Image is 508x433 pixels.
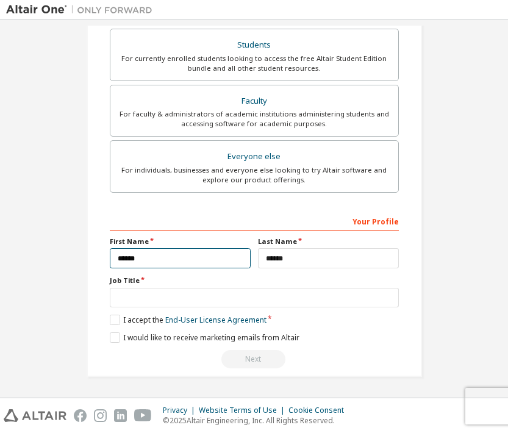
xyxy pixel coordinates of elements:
[4,409,66,422] img: altair_logo.svg
[6,4,159,16] img: Altair One
[163,415,351,426] p: © 2025 Altair Engineering, Inc. All Rights Reserved.
[110,211,399,231] div: Your Profile
[288,406,351,415] div: Cookie Consent
[110,315,267,325] label: I accept the
[110,276,399,285] label: Job Title
[118,109,391,129] div: For faculty & administrators of academic institutions administering students and accessing softwa...
[94,409,107,422] img: instagram.svg
[165,315,267,325] a: End-User License Agreement
[134,409,152,422] img: youtube.svg
[110,332,299,343] label: I would like to receive marketing emails from Altair
[118,165,391,185] div: For individuals, businesses and everyone else looking to try Altair software and explore our prod...
[118,54,391,73] div: For currently enrolled students looking to access the free Altair Student Edition bundle and all ...
[110,237,251,246] label: First Name
[118,148,391,165] div: Everyone else
[118,37,391,54] div: Students
[114,409,127,422] img: linkedin.svg
[163,406,199,415] div: Privacy
[74,409,87,422] img: facebook.svg
[258,237,399,246] label: Last Name
[199,406,288,415] div: Website Terms of Use
[118,93,391,110] div: Faculty
[110,350,399,368] div: Read and acccept EULA to continue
